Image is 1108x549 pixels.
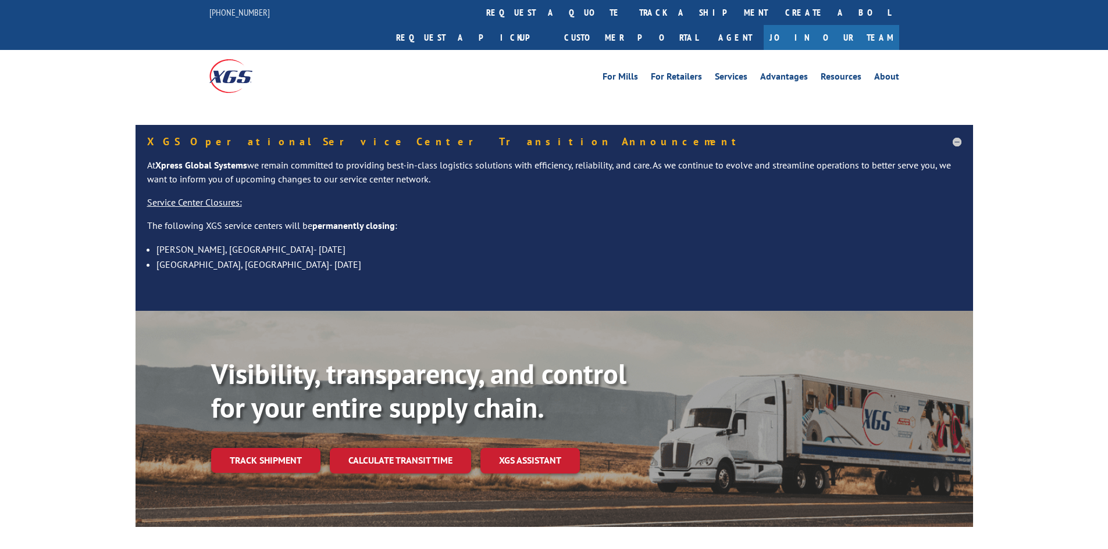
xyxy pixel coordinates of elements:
a: Track shipment [211,448,320,472]
a: Services [715,72,747,85]
a: Resources [821,72,861,85]
a: Calculate transit time [330,448,471,473]
a: About [874,72,899,85]
a: For Mills [603,72,638,85]
a: [PHONE_NUMBER] [209,6,270,18]
a: Join Our Team [764,25,899,50]
h5: XGS Operational Service Center Transition Announcement [147,137,961,147]
a: Request a pickup [387,25,555,50]
li: [PERSON_NAME], [GEOGRAPHIC_DATA]- [DATE] [156,242,961,257]
p: The following XGS service centers will be : [147,219,961,242]
a: Advantages [760,72,808,85]
a: Agent [707,25,764,50]
strong: permanently closing [312,220,395,231]
u: Service Center Closures: [147,196,242,208]
a: XGS ASSISTANT [480,448,580,473]
a: Customer Portal [555,25,707,50]
a: For Retailers [651,72,702,85]
p: At we remain committed to providing best-in-class logistics solutions with efficiency, reliabilit... [147,159,961,196]
strong: Xpress Global Systems [155,159,247,171]
li: [GEOGRAPHIC_DATA], [GEOGRAPHIC_DATA]- [DATE] [156,257,961,272]
b: Visibility, transparency, and control for your entire supply chain. [211,356,626,425]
